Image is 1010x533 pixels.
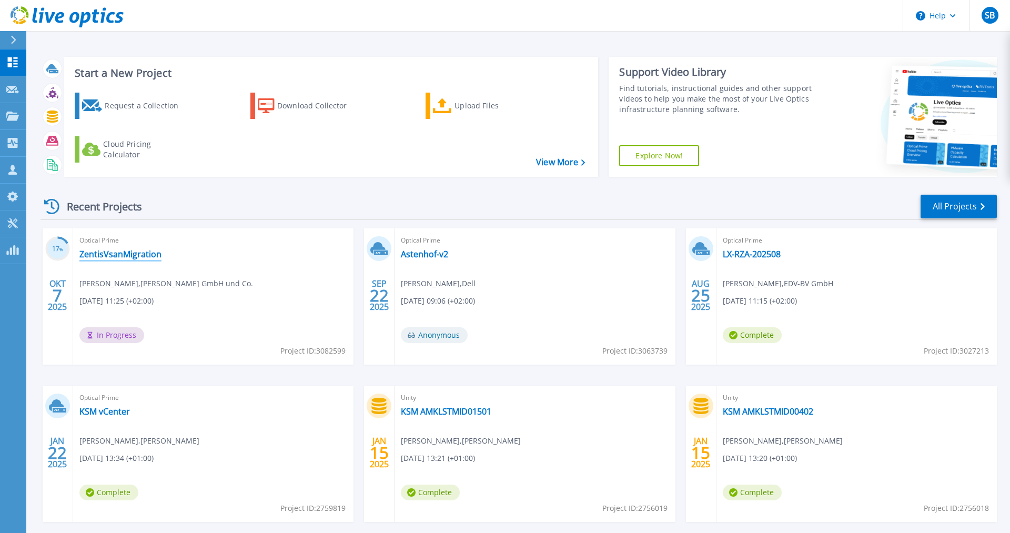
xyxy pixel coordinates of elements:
[691,434,711,472] div: JAN 2025
[401,235,669,246] span: Optical Prime
[370,448,389,457] span: 15
[723,295,797,307] span: [DATE] 11:15 (+02:00)
[79,392,347,404] span: Optical Prime
[79,235,347,246] span: Optical Prime
[79,278,253,289] span: [PERSON_NAME] , [PERSON_NAME] GmbH und Co.
[619,83,817,115] div: Find tutorials, instructional guides and other support videos to help you make the most of your L...
[924,502,989,514] span: Project ID: 2756018
[401,278,476,289] span: [PERSON_NAME] , Dell
[921,195,997,218] a: All Projects
[401,295,475,307] span: [DATE] 09:06 (+02:00)
[79,485,138,500] span: Complete
[79,249,161,259] a: ZentisVsanMigration
[250,93,368,119] a: Download Collector
[401,406,491,417] a: KSM AMKLSTMID01501
[619,65,817,79] div: Support Video Library
[723,249,781,259] a: LX-RZA-202508
[985,11,995,19] span: SB
[79,327,144,343] span: In Progress
[370,291,389,300] span: 22
[59,246,63,252] span: %
[369,276,389,315] div: SEP 2025
[401,392,669,404] span: Unity
[426,93,543,119] a: Upload Files
[691,448,710,457] span: 15
[619,145,699,166] a: Explore Now!
[723,485,782,500] span: Complete
[79,452,154,464] span: [DATE] 13:34 (+01:00)
[401,435,521,447] span: [PERSON_NAME] , [PERSON_NAME]
[723,452,797,464] span: [DATE] 13:20 (+01:00)
[277,95,361,116] div: Download Collector
[105,95,189,116] div: Request a Collection
[602,345,668,357] span: Project ID: 3063739
[53,291,62,300] span: 7
[41,194,156,219] div: Recent Projects
[924,345,989,357] span: Project ID: 3027213
[723,435,843,447] span: [PERSON_NAME] , [PERSON_NAME]
[723,327,782,343] span: Complete
[691,291,710,300] span: 25
[401,249,448,259] a: Astenhof-v2
[401,485,460,500] span: Complete
[723,278,833,289] span: [PERSON_NAME] , EDV-BV GmbH
[723,235,991,246] span: Optical Prime
[454,95,539,116] div: Upload Files
[723,406,813,417] a: KSM AMKLSTMID00402
[280,502,346,514] span: Project ID: 2759819
[369,434,389,472] div: JAN 2025
[79,295,154,307] span: [DATE] 11:25 (+02:00)
[75,67,585,79] h3: Start a New Project
[75,136,192,163] a: Cloud Pricing Calculator
[103,139,187,160] div: Cloud Pricing Calculator
[602,502,668,514] span: Project ID: 2756019
[691,276,711,315] div: AUG 2025
[47,434,67,472] div: JAN 2025
[79,435,199,447] span: [PERSON_NAME] , [PERSON_NAME]
[79,406,130,417] a: KSM vCenter
[723,392,991,404] span: Unity
[536,157,585,167] a: View More
[45,243,70,255] h3: 17
[280,345,346,357] span: Project ID: 3082599
[401,452,475,464] span: [DATE] 13:21 (+01:00)
[48,448,67,457] span: 22
[47,276,67,315] div: OKT 2025
[401,327,468,343] span: Anonymous
[75,93,192,119] a: Request a Collection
